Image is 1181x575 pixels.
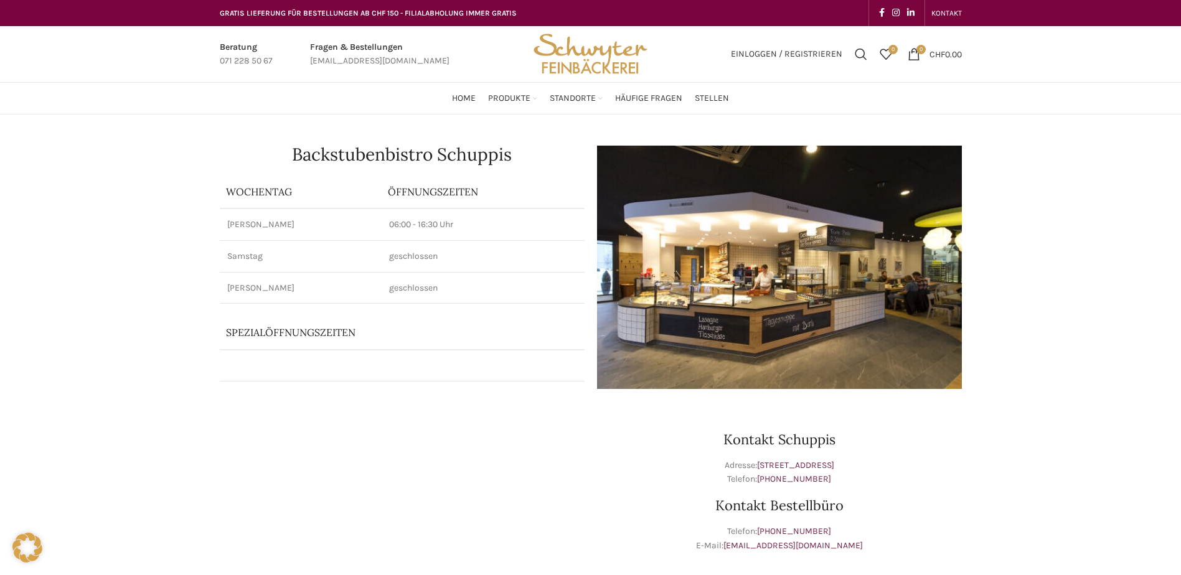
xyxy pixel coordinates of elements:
span: 0 [916,45,926,54]
div: Secondary navigation [925,1,968,26]
h3: Kontakt Bestellbüro [597,498,962,512]
span: Einloggen / Registrieren [731,50,842,58]
p: [PERSON_NAME] [227,282,374,294]
a: [STREET_ADDRESS] [757,460,834,470]
a: Site logo [529,48,651,58]
a: Produkte [488,86,537,111]
span: Stellen [695,93,729,105]
a: [EMAIL_ADDRESS][DOMAIN_NAME] [723,540,863,551]
a: Häufige Fragen [615,86,682,111]
p: Telefon: E-Mail: [597,525,962,553]
span: Standorte [550,93,596,105]
a: Suchen [849,42,873,67]
p: Spezialöffnungszeiten [226,325,518,339]
p: Adresse: Telefon: [597,459,962,487]
a: 0 [873,42,898,67]
span: KONTAKT [931,9,962,17]
a: Instagram social link [888,4,903,22]
a: Home [452,86,476,111]
p: 06:00 - 16:30 Uhr [389,218,577,231]
p: geschlossen [389,250,577,263]
a: [PHONE_NUMBER] [757,526,831,536]
span: Häufige Fragen [615,93,682,105]
span: 0 [888,45,898,54]
div: Meine Wunschliste [873,42,898,67]
h3: Kontakt Schuppis [597,432,962,446]
a: 0 CHF0.00 [901,42,968,67]
span: CHF [929,49,945,59]
a: Stellen [695,86,729,111]
a: Einloggen / Registrieren [725,42,849,67]
p: geschlossen [389,282,577,294]
span: Produkte [488,93,530,105]
h1: Backstubenbistro Schuppis [220,146,585,163]
div: Main navigation [214,86,968,111]
span: GRATIS LIEFERUNG FÜR BESTELLUNGEN AB CHF 150 - FILIALABHOLUNG IMMER GRATIS [220,9,517,17]
a: [PHONE_NUMBER] [757,474,831,484]
a: KONTAKT [931,1,962,26]
bdi: 0.00 [929,49,962,59]
a: Linkedin social link [903,4,918,22]
p: [PERSON_NAME] [227,218,374,231]
p: Wochentag [226,185,375,199]
img: Bäckerei Schwyter [529,26,651,82]
a: Infobox link [310,40,449,68]
a: Facebook social link [875,4,888,22]
span: Home [452,93,476,105]
a: Standorte [550,86,603,111]
a: Infobox link [220,40,273,68]
p: Samstag [227,250,374,263]
p: ÖFFNUNGSZEITEN [388,185,578,199]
